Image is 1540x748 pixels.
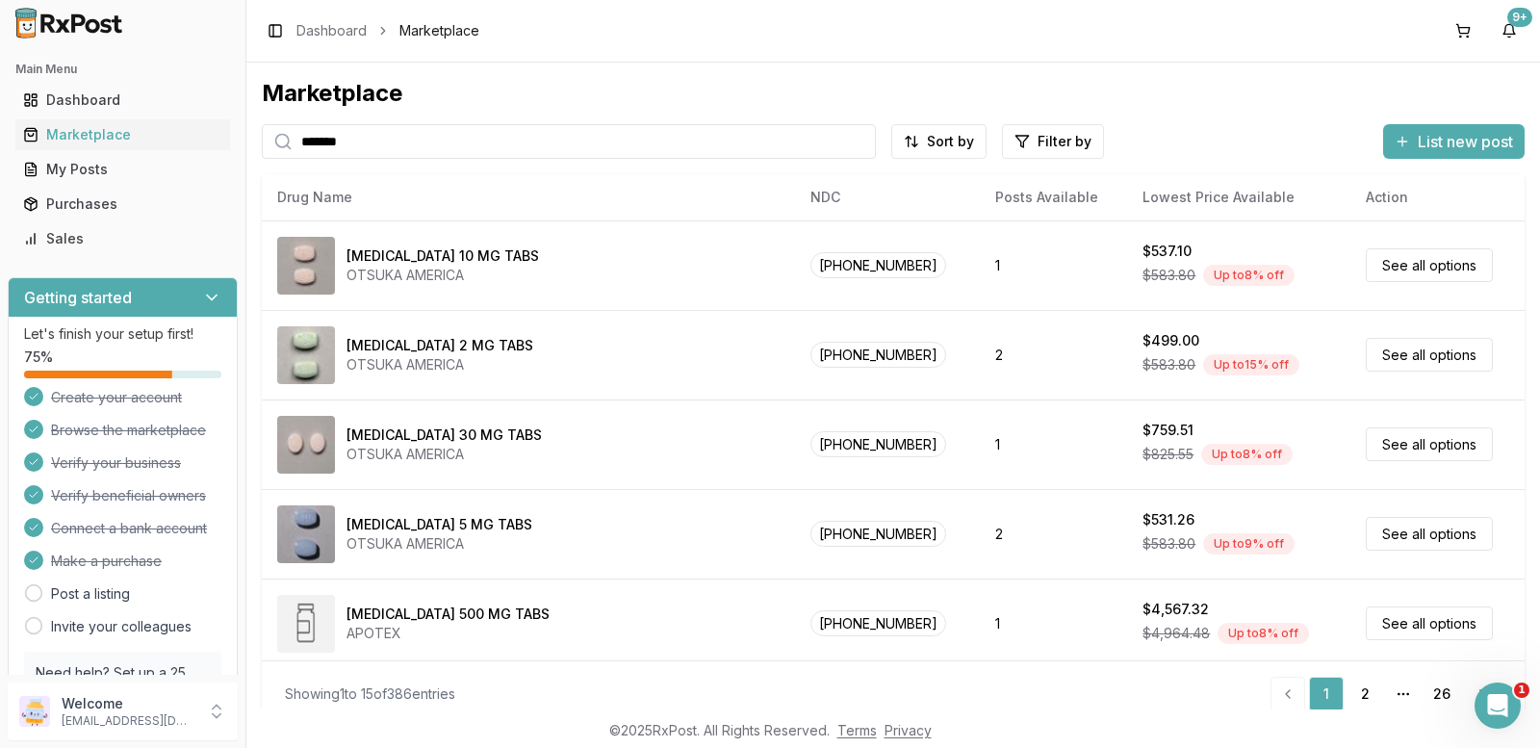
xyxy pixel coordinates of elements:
div: Purchases [23,194,222,214]
span: [PHONE_NUMBER] [810,521,946,547]
button: Marketplace [8,119,238,150]
div: OTSUKA AMERICA [346,445,542,464]
button: Filter by [1002,124,1104,159]
div: $537.10 [1142,242,1192,261]
p: Need help? Set up a 25 minute call with our team to set up. [36,663,210,721]
div: Dashboard [23,90,222,110]
p: [EMAIL_ADDRESS][DOMAIN_NAME] [62,713,195,729]
div: $4,567.32 [1142,600,1209,619]
td: 1 [980,579,1128,668]
span: $583.80 [1142,266,1195,285]
div: Marketplace [23,125,222,144]
span: Make a purchase [51,552,162,571]
div: $499.00 [1142,331,1199,350]
p: Let's finish your setup first! [24,324,221,344]
img: Abilify 10 MG TABS [277,237,335,295]
th: Action [1350,174,1525,220]
div: 9+ [1507,8,1532,27]
p: Welcome [62,694,195,713]
nav: pagination [1270,677,1501,711]
a: Dashboard [296,21,367,40]
th: Drug Name [262,174,795,220]
a: List new post [1383,134,1525,153]
button: Dashboard [8,85,238,116]
div: $531.26 [1142,510,1194,529]
div: Marketplace [262,78,1525,109]
td: 1 [980,220,1128,310]
div: [MEDICAL_DATA] 2 MG TABS [346,336,533,355]
th: Lowest Price Available [1127,174,1349,220]
span: Verify beneficial owners [51,486,206,505]
span: Connect a bank account [51,519,207,538]
a: Dashboard [15,83,230,117]
h2: Main Menu [15,62,230,77]
div: OTSUKA AMERICA [346,355,533,374]
th: NDC [795,174,979,220]
a: See all options [1366,606,1493,640]
div: [MEDICAL_DATA] 10 MG TABS [346,246,539,266]
a: 1 [1309,677,1344,711]
button: 9+ [1494,15,1525,46]
td: 2 [980,310,1128,400]
span: 75 % [24,348,53,367]
div: Up to 8 % off [1203,265,1295,286]
div: Showing 1 to 15 of 386 entries [285,684,455,704]
span: Sort by [927,132,974,151]
div: APOTEX [346,624,550,643]
button: List new post [1383,124,1525,159]
span: [PHONE_NUMBER] [810,610,946,636]
a: Terms [837,722,877,738]
iframe: Intercom live chat [1475,683,1521,729]
a: See all options [1366,338,1493,372]
button: Sort by [891,124,987,159]
span: [PHONE_NUMBER] [810,252,946,278]
span: $583.80 [1142,534,1195,554]
td: 2 [980,489,1128,579]
a: Marketplace [15,117,230,152]
span: List new post [1418,130,1513,153]
div: Up to 8 % off [1218,623,1309,644]
img: Abiraterone Acetate 500 MG TABS [277,595,335,653]
a: Purchases [15,187,230,221]
a: See all options [1366,427,1493,461]
span: 1 [1514,683,1529,698]
span: Browse the marketplace [51,421,206,440]
a: Invite your colleagues [51,617,192,636]
img: Abilify 2 MG TABS [277,326,335,384]
img: Abilify 5 MG TABS [277,505,335,563]
div: [MEDICAL_DATA] 30 MG TABS [346,426,542,445]
div: Sales [23,229,222,248]
nav: breadcrumb [296,21,479,40]
button: Sales [8,223,238,254]
img: RxPost Logo [8,8,131,39]
span: Filter by [1038,132,1091,151]
span: $583.80 [1142,355,1195,374]
a: Post a listing [51,584,130,604]
div: $759.51 [1142,421,1193,440]
a: My Posts [15,152,230,187]
button: My Posts [8,154,238,185]
span: Create your account [51,388,182,407]
td: 1 [980,400,1128,489]
a: 2 [1347,677,1382,711]
span: [PHONE_NUMBER] [810,342,946,368]
a: See all options [1366,517,1493,551]
a: Go to next page [1463,677,1501,711]
span: [PHONE_NUMBER] [810,431,946,457]
a: See all options [1366,248,1493,282]
div: My Posts [23,160,222,179]
th: Posts Available [980,174,1128,220]
span: Marketplace [399,21,479,40]
div: Up to 9 % off [1203,533,1295,555]
span: $4,964.48 [1142,624,1210,643]
div: [MEDICAL_DATA] 5 MG TABS [346,515,532,534]
h3: Getting started [24,286,132,309]
div: [MEDICAL_DATA] 500 MG TABS [346,605,550,624]
a: Sales [15,221,230,256]
img: User avatar [19,696,50,727]
span: Verify your business [51,453,181,473]
button: Purchases [8,189,238,219]
a: Privacy [885,722,932,738]
div: Up to 15 % off [1203,354,1299,375]
img: Abilify 30 MG TABS [277,416,335,474]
